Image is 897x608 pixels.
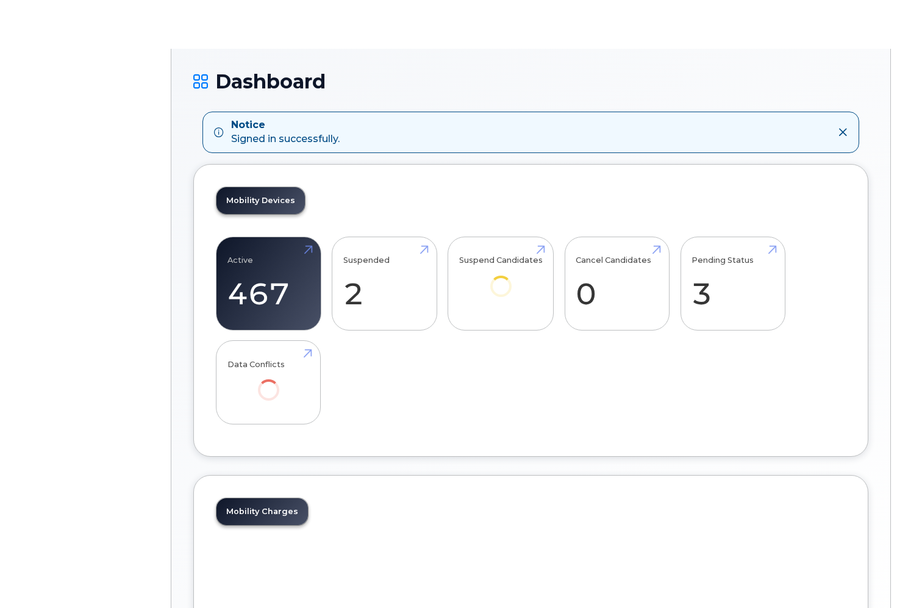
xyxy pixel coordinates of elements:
a: Suspend Candidates [459,243,543,313]
a: Mobility Devices [216,187,305,214]
div: Signed in successfully. [231,118,340,146]
strong: Notice [231,118,340,132]
a: Suspended 2 [343,243,426,324]
h1: Dashboard [193,71,868,92]
a: Mobility Charges [216,498,308,525]
a: Data Conflicts [227,348,310,418]
a: Cancel Candidates 0 [576,243,658,324]
a: Pending Status 3 [692,243,774,324]
a: Active 467 [227,243,310,324]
